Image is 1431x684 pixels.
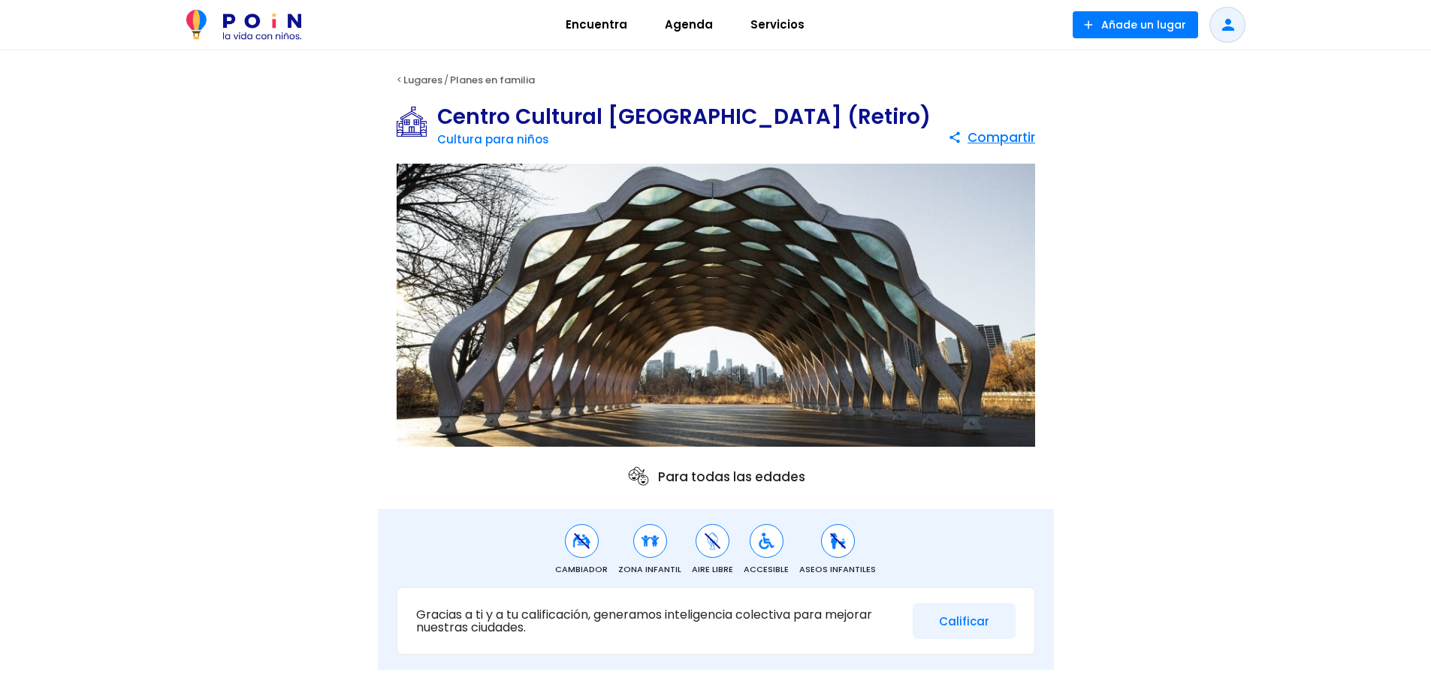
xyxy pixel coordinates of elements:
a: Cultura para niños [437,131,549,147]
button: Compartir [948,124,1035,151]
img: Zona Infantil [641,532,660,550]
h1: Centro Cultural [GEOGRAPHIC_DATA] (Retiro) [437,107,931,128]
span: Accesible [744,563,789,576]
span: Zona Infantil [618,563,681,576]
img: Centro Cultural Las Californias (Retiro) [397,164,1035,447]
span: Agenda [658,13,720,37]
img: Cambiador [572,532,591,550]
span: Cambiador [555,563,608,576]
img: Accesible [757,532,776,550]
div: < / [378,69,1054,92]
a: Encuentra [547,7,646,43]
span: Aseos infantiles [799,563,876,576]
img: Aseos infantiles [829,532,847,550]
span: Encuentra [559,13,634,37]
span: Servicios [744,13,811,37]
button: Añade un lugar [1073,11,1198,38]
span: Aire Libre [692,563,733,576]
img: Cultura para niños [397,107,437,137]
p: Para todas las edades [626,465,805,489]
p: Gracias a ti y a tu calificación, generamos inteligencia colectiva para mejorar nuestras ciudades. [416,608,901,634]
a: Servicios [732,7,823,43]
img: Aire Libre [703,532,722,550]
a: Agenda [646,7,732,43]
button: Calificar [913,603,1016,640]
a: Planes en familia [450,73,535,87]
img: ages icon [626,465,651,489]
img: POiN [186,10,301,40]
a: Lugares [403,73,442,87]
